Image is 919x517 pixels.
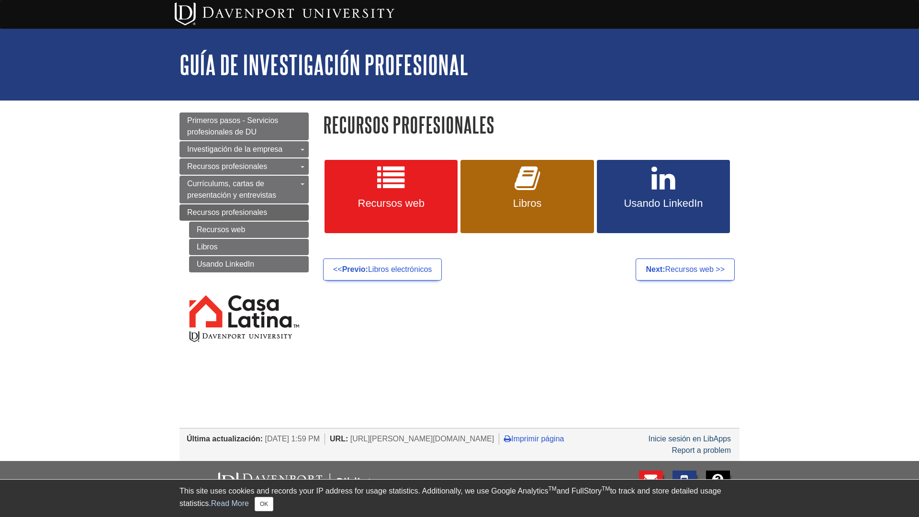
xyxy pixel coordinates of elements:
sup: TM [548,485,556,492]
span: Recursos profesionales [187,208,267,216]
a: Usando LinkedIn [597,160,730,233]
span: [URL][PERSON_NAME][DOMAIN_NAME] [350,435,494,443]
a: Currículums, cartas de presentación y entrevistas [179,176,309,203]
span: Recursos profesionales [187,162,267,170]
a: Report a problem [672,446,731,454]
a: E-Cerreo [639,471,663,503]
a: Recursos web [189,222,309,238]
span: Última actualización: [187,435,263,443]
a: Usando LinkedIn [189,256,309,272]
span: [DATE] 1:59 PM [265,435,320,443]
span: Primeros pasos - Servicios profesionales de DU [187,116,278,136]
a: Libros [189,239,309,255]
span: Recursos web [332,197,450,210]
span: Investigación de la empresa [187,145,282,153]
a: Texto [672,471,696,503]
strong: Next: [646,265,665,273]
strong: Previo: [342,265,368,273]
img: Davenport University [175,2,394,25]
span: URL: [330,435,348,443]
div: This site uses cookies and records your IP address for usage statistics. Additionally, we use Goo... [179,485,740,511]
a: Guía de investigación profesional [179,50,468,79]
span: Usando LinkedIn [604,197,723,210]
div: Guide Page Menu [179,112,309,360]
h1: Recursos profesionales [323,112,740,137]
span: Currículums, cartas de presentación y entrevistas [187,180,276,199]
a: Inicie sesión en LibApps [648,435,731,443]
a: Imprimir página [504,435,564,443]
a: Investigación de la empresa [179,141,309,157]
a: Read More [211,499,249,507]
img: Biblioteca DU [189,471,419,497]
a: Next:Recursos web >> [636,258,735,281]
a: Libros [460,160,594,233]
button: Close [255,497,273,511]
a: Recursos web [325,160,458,233]
a: <<Previo:Libros electrónicos [323,258,442,281]
a: Primeros pasos - Servicios profesionales de DU [179,112,309,140]
a: Recursos profesionales [179,158,309,175]
sup: TM [602,485,610,492]
a: FAQ [706,471,730,503]
a: Recursos profesionales [179,204,309,221]
i: Imprimir página [504,435,511,442]
span: Libros [468,197,586,210]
